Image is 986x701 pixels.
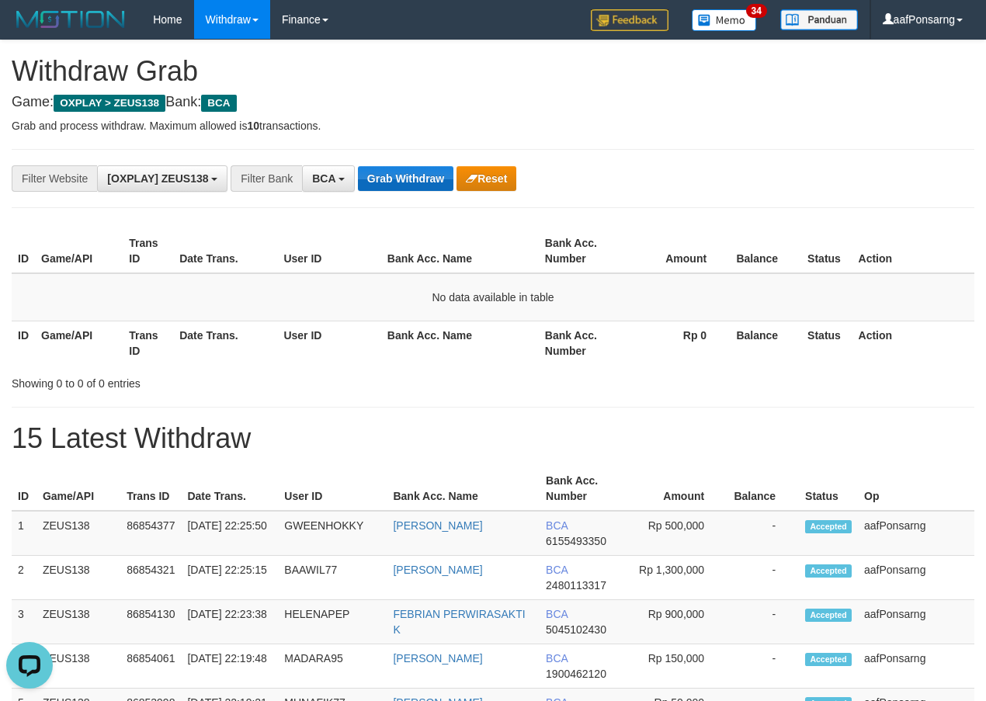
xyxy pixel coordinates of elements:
[381,229,539,273] th: Bank Acc. Name
[358,166,453,191] button: Grab Withdraw
[626,229,730,273] th: Amount
[123,321,173,365] th: Trans ID
[546,535,606,547] span: Copy 6155493350 to clipboard
[858,644,974,689] td: aafPonsarng
[12,8,130,31] img: MOTION_logo.png
[546,608,568,620] span: BCA
[381,321,539,365] th: Bank Acc. Name
[201,95,236,112] span: BCA
[173,321,277,365] th: Date Trans.
[746,4,767,18] span: 34
[393,652,482,665] a: [PERSON_NAME]
[591,9,668,31] img: Feedback.jpg
[181,644,278,689] td: [DATE] 22:19:48
[546,519,568,532] span: BCA
[12,229,35,273] th: ID
[730,321,801,365] th: Balance
[546,652,568,665] span: BCA
[120,644,181,689] td: 86854061
[727,556,799,600] td: -
[278,467,387,511] th: User ID
[727,644,799,689] td: -
[858,511,974,556] td: aafPonsarng
[97,165,227,192] button: [OXPLAY] ZEUS138
[727,467,799,511] th: Balance
[546,564,568,576] span: BCA
[302,165,355,192] button: BCA
[277,229,380,273] th: User ID
[231,165,302,192] div: Filter Bank
[852,229,974,273] th: Action
[173,229,277,273] th: Date Trans.
[181,511,278,556] td: [DATE] 22:25:50
[546,579,606,592] span: Copy 2480113317 to clipboard
[120,511,181,556] td: 86854377
[626,600,727,644] td: Rp 900,000
[36,511,120,556] td: ZEUS138
[858,467,974,511] th: Op
[120,467,181,511] th: Trans ID
[387,467,540,511] th: Bank Acc. Name
[858,600,974,644] td: aafPonsarng
[12,273,974,321] td: No data available in table
[12,423,974,454] h1: 15 Latest Withdraw
[12,321,35,365] th: ID
[12,165,97,192] div: Filter Website
[805,609,852,622] span: Accepted
[12,56,974,87] h1: Withdraw Grab
[35,321,123,365] th: Game/API
[457,166,516,191] button: Reset
[181,600,278,644] td: [DATE] 22:23:38
[181,467,278,511] th: Date Trans.
[692,9,757,31] img: Button%20Memo.svg
[539,321,626,365] th: Bank Acc. Number
[36,556,120,600] td: ZEUS138
[181,556,278,600] td: [DATE] 22:25:15
[626,321,730,365] th: Rp 0
[120,600,181,644] td: 86854130
[393,564,482,576] a: [PERSON_NAME]
[12,556,36,600] td: 2
[6,6,53,53] button: Open LiveChat chat widget
[799,467,858,511] th: Status
[805,564,852,578] span: Accepted
[36,467,120,511] th: Game/API
[12,370,399,391] div: Showing 0 to 0 of 0 entries
[626,556,727,600] td: Rp 1,300,000
[12,511,36,556] td: 1
[12,118,974,134] p: Grab and process withdraw. Maximum allowed is transactions.
[278,556,387,600] td: BAAWIL77
[730,229,801,273] th: Balance
[54,95,165,112] span: OXPLAY > ZEUS138
[727,600,799,644] td: -
[626,467,727,511] th: Amount
[780,9,858,30] img: panduan.png
[393,519,482,532] a: [PERSON_NAME]
[278,600,387,644] td: HELENAPEP
[312,172,335,185] span: BCA
[539,229,626,273] th: Bank Acc. Number
[278,511,387,556] td: GWEENHOKKY
[278,644,387,689] td: MADARA95
[626,644,727,689] td: Rp 150,000
[12,95,974,110] h4: Game: Bank:
[852,321,974,365] th: Action
[805,520,852,533] span: Accepted
[247,120,259,132] strong: 10
[36,644,120,689] td: ZEUS138
[35,229,123,273] th: Game/API
[858,556,974,600] td: aafPonsarng
[277,321,380,365] th: User ID
[727,511,799,556] td: -
[546,623,606,636] span: Copy 5045102430 to clipboard
[107,172,208,185] span: [OXPLAY] ZEUS138
[36,600,120,644] td: ZEUS138
[801,229,852,273] th: Status
[120,556,181,600] td: 86854321
[123,229,173,273] th: Trans ID
[12,467,36,511] th: ID
[801,321,852,365] th: Status
[546,668,606,680] span: Copy 1900462120 to clipboard
[540,467,626,511] th: Bank Acc. Number
[393,608,525,636] a: FEBRIAN PERWIRASAKTI K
